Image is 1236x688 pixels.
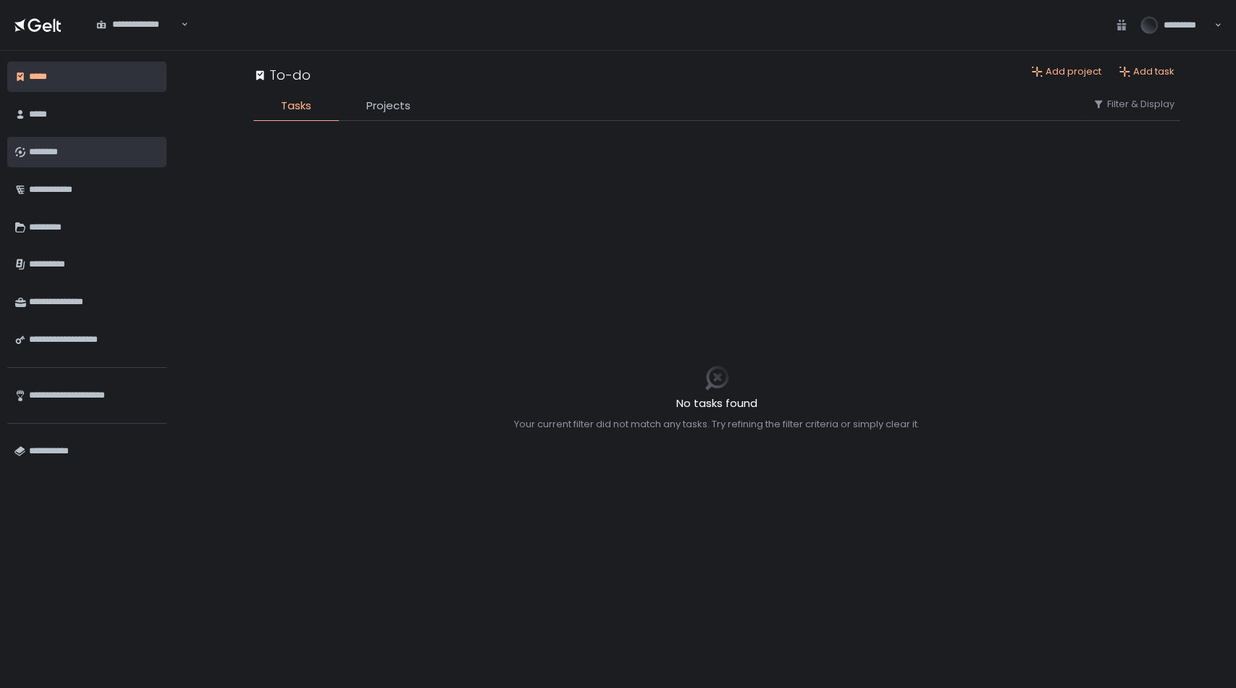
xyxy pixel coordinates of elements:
button: Add project [1031,65,1101,78]
span: Projects [366,98,411,114]
button: Add task [1119,65,1174,78]
div: To-do [253,65,311,85]
div: Search for option [87,10,188,40]
button: Filter & Display [1093,98,1174,111]
span: Tasks [281,98,311,114]
h2: No tasks found [514,395,920,412]
input: Search for option [96,31,180,46]
div: Your current filter did not match any tasks. Try refining the filter criteria or simply clear it. [514,418,920,431]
